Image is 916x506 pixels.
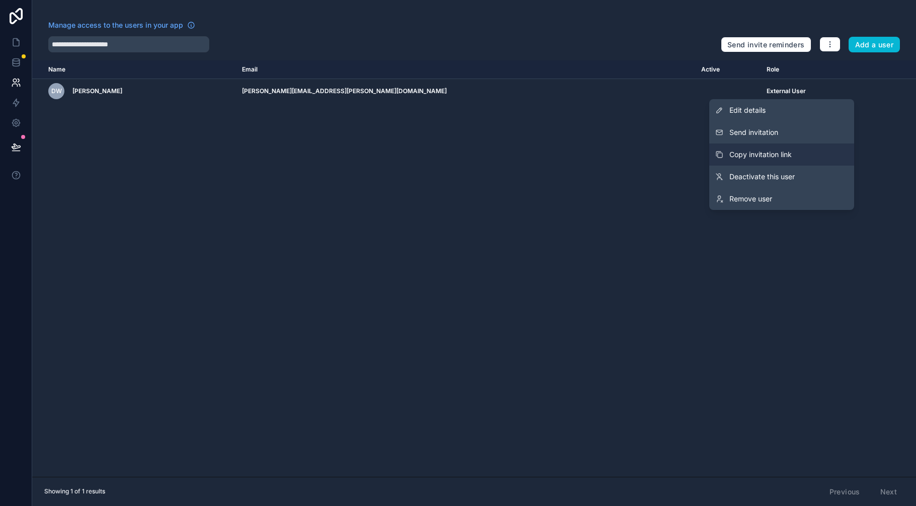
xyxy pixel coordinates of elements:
[721,37,811,53] button: Send invite reminders
[849,37,900,53] button: Add a user
[695,60,760,79] th: Active
[729,150,792,160] span: Copy invitation link
[44,487,105,495] span: Showing 1 of 1 results
[51,87,62,95] span: DW
[709,166,854,188] a: Deactivate this user
[709,143,854,166] button: Copy invitation link
[32,60,236,79] th: Name
[236,79,695,104] td: [PERSON_NAME][EMAIL_ADDRESS][PERSON_NAME][DOMAIN_NAME]
[32,60,916,477] div: scrollable content
[729,194,772,204] span: Remove user
[709,99,854,121] a: Edit details
[236,60,695,79] th: Email
[72,87,122,95] span: [PERSON_NAME]
[709,188,854,210] a: Remove user
[761,60,869,79] th: Role
[729,127,778,137] span: Send invitation
[729,172,795,182] span: Deactivate this user
[709,121,854,143] button: Send invitation
[767,87,806,95] span: External User
[48,20,183,30] span: Manage access to the users in your app
[729,105,766,115] span: Edit details
[48,20,195,30] a: Manage access to the users in your app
